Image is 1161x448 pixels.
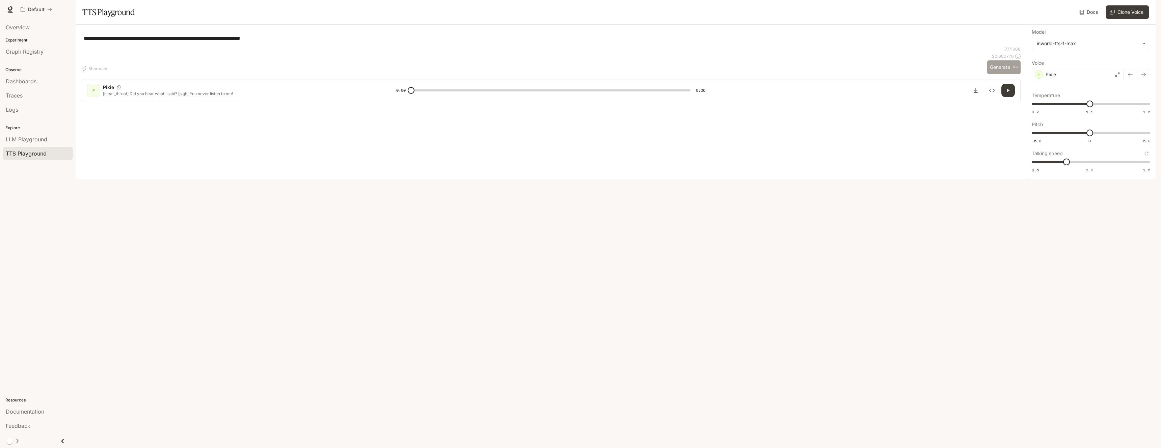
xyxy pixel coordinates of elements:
p: Model [1032,30,1046,34]
span: 5.0 [1143,138,1150,144]
span: -5.0 [1032,138,1041,144]
span: 1.0 [1086,167,1093,173]
button: Reset to default [1143,150,1150,157]
span: 1.5 [1143,109,1150,115]
button: Download audio [969,84,982,97]
button: Copy Voice ID [114,85,124,89]
span: 0 [1088,138,1091,144]
button: Generate⌘⏎ [987,60,1021,74]
p: $ 0.000770 [992,53,1014,59]
button: Shortcuts [81,63,110,74]
span: 0.7 [1032,109,1039,115]
p: Pitch [1032,122,1043,127]
span: 0:00 [396,87,406,94]
div: inworld-tts-1-max [1037,40,1139,47]
span: 1.1 [1086,109,1093,115]
button: Inspect [985,84,999,97]
p: Default [28,7,45,12]
p: Voice [1032,61,1044,65]
div: inworld-tts-1-max [1032,37,1150,50]
span: 0:06 [696,87,705,94]
span: 1.5 [1143,167,1150,173]
p: ⌘⏎ [1013,65,1018,69]
button: Clone Voice [1106,5,1149,19]
div: P [88,85,99,96]
p: Temperature [1032,93,1060,98]
a: Docs [1078,5,1101,19]
span: 0.5 [1032,167,1039,173]
p: 77 / 1000 [1005,46,1021,52]
p: [clear_throat] Did you hear what I said? [sigh] You never listen to me! [103,91,380,96]
h1: TTS Playground [82,5,135,19]
p: Pixie [1046,71,1056,78]
p: Talking speed [1032,151,1063,156]
p: Pixie [103,84,114,91]
button: All workspaces [18,3,55,16]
